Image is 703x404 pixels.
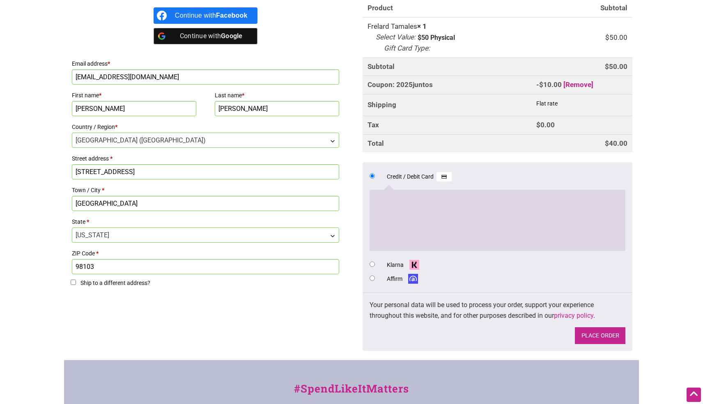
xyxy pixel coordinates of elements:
[418,34,429,41] p: $50
[605,33,609,41] span: $
[363,94,531,116] th: Shipping
[407,260,422,270] img: Klarna
[430,34,455,41] p: Physical
[72,164,339,179] input: House number and street name
[72,216,339,227] label: State
[363,17,531,57] td: Frelard Tamales
[605,139,609,147] span: $
[536,121,555,129] bdi: 0.00
[417,22,427,30] strong: × 1
[175,7,248,24] div: Continue with
[575,327,625,344] button: Place order
[215,90,339,101] label: Last name
[563,80,593,89] a: Remove 2025juntos coupon
[554,312,593,319] a: privacy policy
[72,90,196,101] label: First name
[605,139,627,147] bdi: 40.00
[72,58,339,69] label: Email address
[536,121,540,129] span: $
[80,280,150,286] span: Ship to a different address?
[72,121,339,133] label: Country / Region
[72,248,339,259] label: ZIP Code
[374,195,620,245] iframe: Secure payment input frame
[437,172,452,182] img: Credit / Debit Card
[539,80,543,89] span: $
[539,80,562,89] span: 10.00
[370,300,625,321] p: Your personal data will be used to process your order, support your experience throughout this we...
[405,274,420,284] img: Affirm
[376,32,416,43] dt: Select Value:
[384,43,430,54] dt: Gift Card Type:
[72,228,339,242] span: Washington
[363,116,531,134] th: Tax
[72,227,339,243] span: State
[72,153,339,164] label: Street address
[72,133,339,147] span: United States (US)
[536,100,558,107] label: Flat rate
[387,172,452,182] label: Credit / Debit Card
[605,33,627,41] bdi: 50.00
[175,28,248,44] div: Continue with
[531,76,632,94] td: -
[363,134,531,153] th: Total
[605,62,627,71] bdi: 50.00
[387,260,422,270] label: Klarna
[687,388,701,402] div: Scroll Back to Top
[363,57,531,76] th: Subtotal
[605,62,609,71] span: $
[387,274,420,284] label: Affirm
[363,76,531,94] th: Coupon: 2025juntos
[72,184,339,196] label: Town / City
[154,7,257,24] a: Continue with <b>Facebook</b>
[221,32,243,40] b: Google
[72,133,339,148] span: Country / Region
[154,28,257,44] a: Continue with <b>Google</b>
[71,280,76,285] input: Ship to a different address?
[216,12,248,19] b: Facebook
